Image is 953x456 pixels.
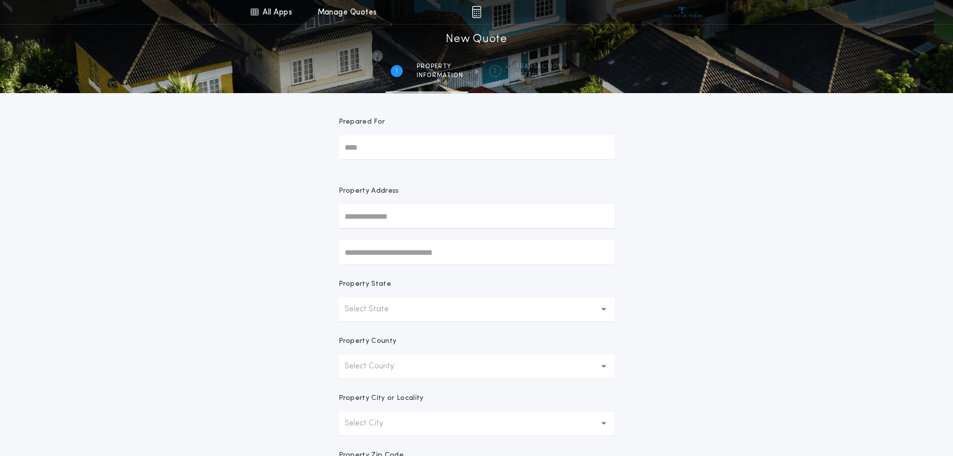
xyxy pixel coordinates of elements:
input: Prepared For [339,135,615,159]
p: Select County [345,360,410,372]
button: Select County [339,354,615,378]
h2: 2 [493,67,497,75]
p: Select State [345,303,405,315]
p: Property Address [339,186,615,196]
button: Select City [339,411,615,435]
h2: 1 [396,67,398,75]
span: information [417,72,463,80]
h1: New Quote [446,32,507,48]
span: details [515,72,563,80]
p: Select City [345,417,399,429]
p: Prepared For [339,117,385,127]
p: Property State [339,279,391,289]
button: Select State [339,297,615,321]
p: Property County [339,336,397,346]
p: Property City or Locality [339,393,424,403]
span: Transaction [515,63,563,71]
img: img [472,6,481,18]
img: vs-icon [663,7,701,17]
span: Property [417,63,463,71]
